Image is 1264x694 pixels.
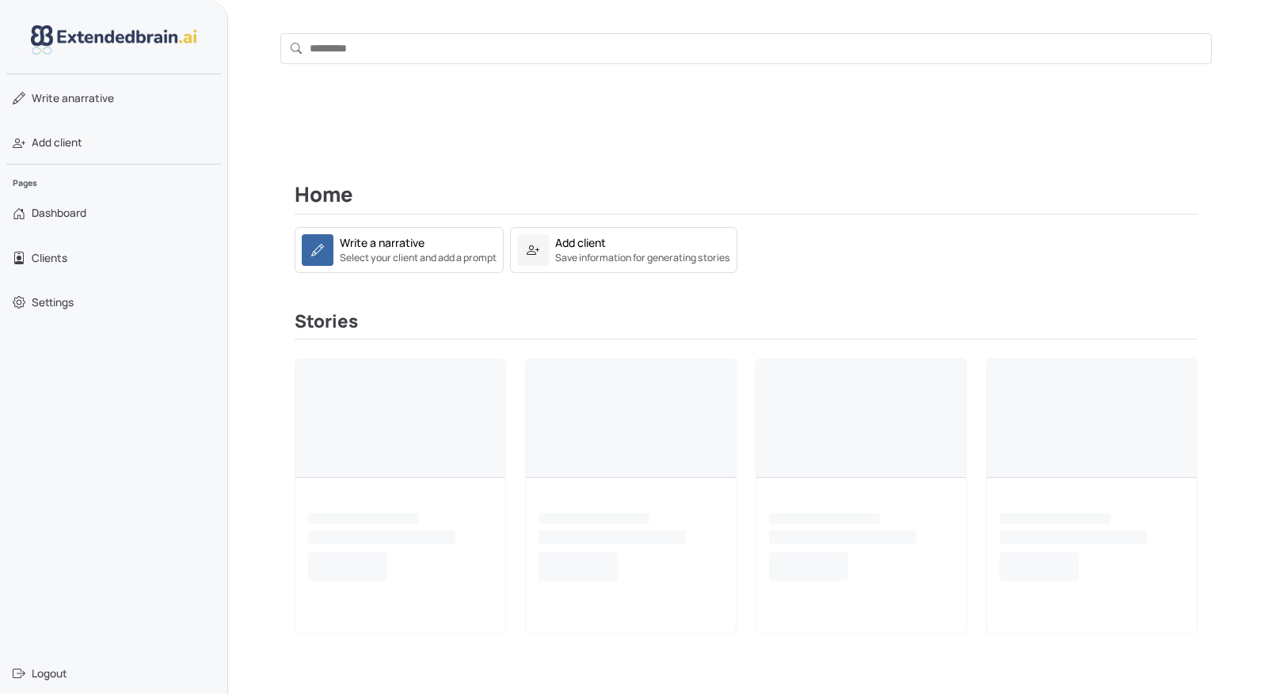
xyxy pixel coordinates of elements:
[32,90,114,106] span: narrative
[32,91,68,105] span: Write a
[340,251,497,265] small: Select your client and add a prompt
[32,250,67,266] span: Clients
[32,205,86,221] span: Dashboard
[510,227,737,273] a: Add clientSave information for generating stories
[295,227,504,273] a: Write a narrativeSelect your client and add a prompt
[295,183,1197,214] h2: Home
[555,251,730,265] small: Save information for generating stories
[32,294,74,310] span: Settings
[32,135,82,150] span: Add client
[295,241,504,256] a: Write a narrativeSelect your client and add a prompt
[510,241,737,256] a: Add clientSave information for generating stories
[32,666,67,681] span: Logout
[31,25,197,55] img: logo
[295,311,1197,339] h3: Stories
[340,234,425,251] div: Write a narrative
[555,234,606,251] div: Add client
